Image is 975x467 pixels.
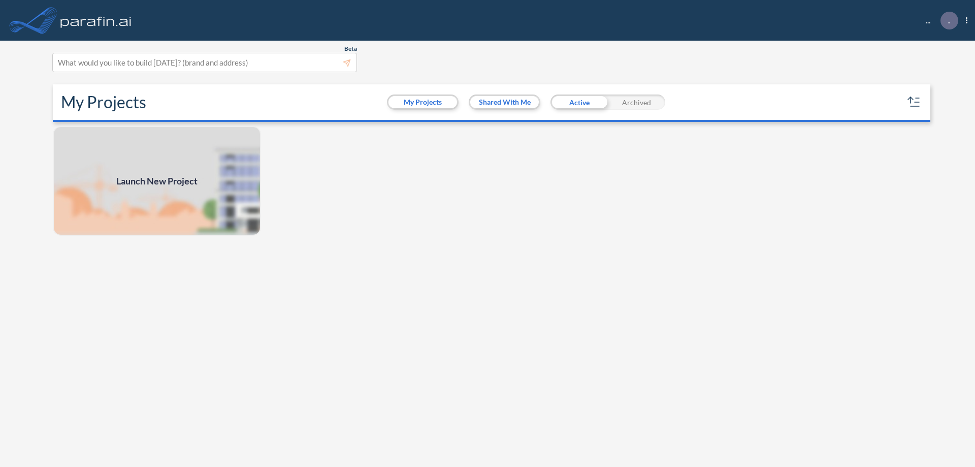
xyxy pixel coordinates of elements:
[608,95,665,110] div: Archived
[470,96,539,108] button: Shared With Me
[906,94,922,110] button: sort
[550,95,608,110] div: Active
[53,126,261,236] img: add
[58,10,134,30] img: logo
[53,126,261,236] a: Launch New Project
[388,96,457,108] button: My Projects
[911,12,967,29] div: ...
[948,16,950,25] p: .
[61,92,146,112] h2: My Projects
[116,174,198,188] span: Launch New Project
[344,45,357,53] span: Beta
